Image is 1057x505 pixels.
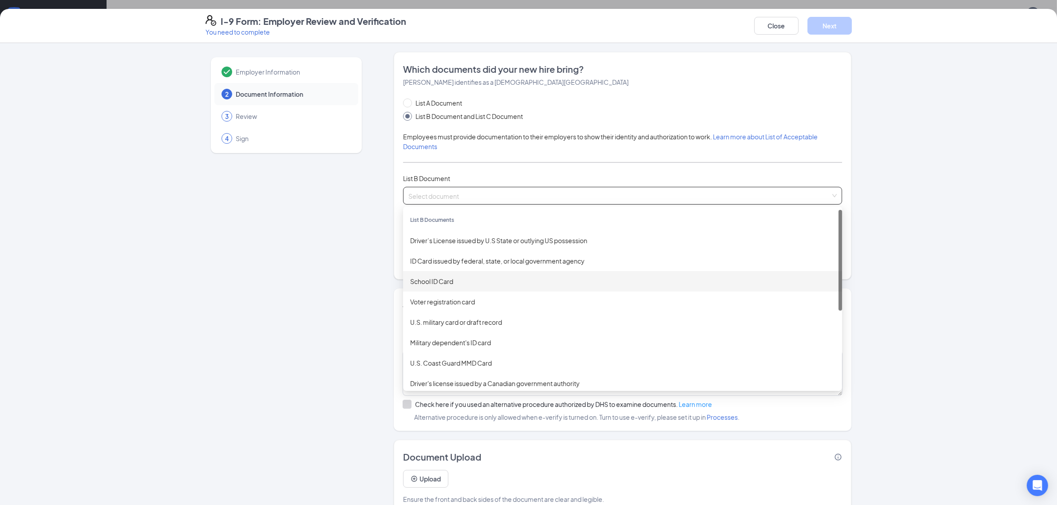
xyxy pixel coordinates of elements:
[410,358,835,368] div: U.S. Coast Guard MMD Card
[225,134,229,143] span: 4
[403,174,450,182] span: List B Document
[410,217,454,223] span: List B Documents
[236,67,349,76] span: Employer Information
[206,15,216,26] svg: FormI9EVerifyIcon
[410,236,835,245] div: Driver’s License issued by U.S State or outlying US possession
[403,78,629,86] span: [PERSON_NAME] identifies as a [DEMOGRAPHIC_DATA][GEOGRAPHIC_DATA]
[679,400,712,408] a: Learn more
[411,475,418,482] svg: PlusCircle
[410,276,835,286] div: School ID Card
[403,63,842,75] span: Which documents did your new hire bring?
[403,298,499,309] span: Additional information
[834,453,842,461] svg: Info
[221,15,406,28] h4: I-9 Form: Employer Review and Verification
[236,112,349,121] span: Review
[403,451,481,463] span: Document Upload
[403,133,818,150] span: Employees must provide documentation to their employers to show their identity and authorization ...
[410,256,835,266] div: ID Card issued by federal, state, or local government agency
[1027,475,1048,496] div: Open Intercom Messenger
[403,325,824,343] span: Provide all notes relating employment authorization stamps or receipts, extensions, additional do...
[403,494,604,504] span: Ensure the front and back sides of the document are clear and legible.
[410,338,835,347] div: Military dependent's ID card
[206,28,406,36] p: You need to complete
[410,297,835,307] div: Voter registration card
[236,134,349,143] span: Sign
[707,413,738,421] a: Processes
[412,98,466,108] span: List A Document
[225,90,229,99] span: 2
[403,470,448,488] button: UploadPlusCircle
[236,90,349,99] span: Document Information
[412,111,527,121] span: List B Document and List C Document
[754,17,799,35] button: Close
[403,412,843,422] span: Alternative procedure is only allowed when e-verify is turned on. Turn to use e-verify, please se...
[415,400,712,409] div: Check here if you used an alternative procedure authorized by DHS to examine documents.
[222,67,232,77] svg: Checkmark
[225,112,229,121] span: 3
[410,379,835,388] div: Driver's license issued by a Canadian government authority
[808,17,852,35] button: Next
[410,317,835,327] div: U.S. military card or draft record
